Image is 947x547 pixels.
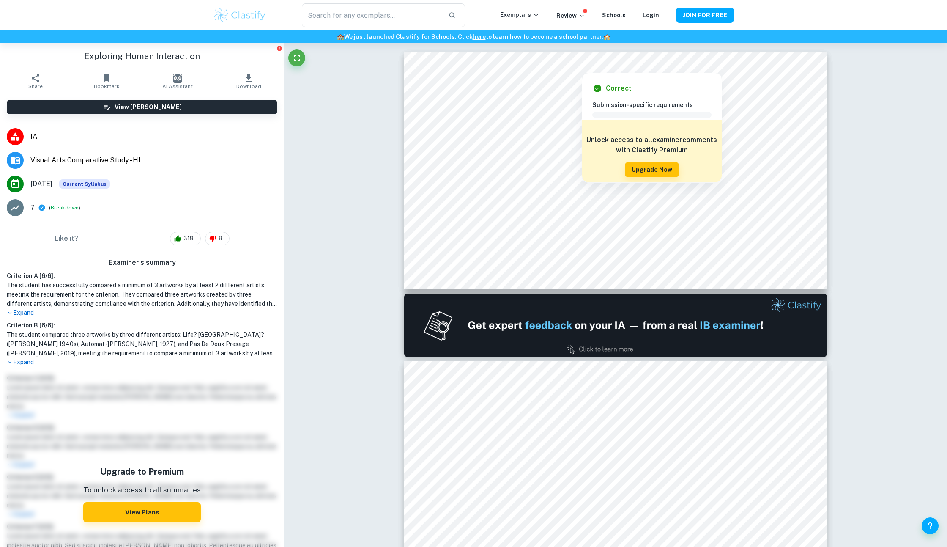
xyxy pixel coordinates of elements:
button: View Plans [83,502,201,522]
p: Expand [7,308,277,317]
p: To unlock access to all summaries [83,485,201,496]
p: 7 [30,203,35,213]
div: This exemplar is based on the current syllabus. Feel free to refer to it for inspiration/ideas wh... [59,179,110,189]
p: Expand [7,358,277,367]
h6: Examiner's summary [3,258,281,268]
span: [DATE] [30,179,52,189]
h5: Upgrade to Premium [83,465,201,478]
p: Review [556,11,585,20]
h1: Exploring Human Interaction [7,50,277,63]
img: Clastify logo [213,7,267,24]
button: AI Assistant [142,69,213,93]
span: Download [236,83,261,89]
button: Download [213,69,284,93]
h1: The student compared three artworks by three different artists: Life? [GEOGRAPHIC_DATA]? ([PERSON... [7,330,277,358]
a: here [473,33,486,40]
img: Ad [404,294,827,357]
p: Exemplars [500,10,539,19]
div: 8 [205,232,230,245]
img: AI Assistant [173,74,182,83]
button: Fullscreen [288,49,305,66]
h6: We just launched Clastify for Schools. Click to learn how to become a school partner. [2,32,945,41]
span: Current Syllabus [59,179,110,189]
span: 8 [214,234,227,243]
a: Schools [602,12,626,19]
input: Search for any exemplars... [302,3,441,27]
a: Login [643,12,659,19]
span: IA [30,132,277,142]
button: Upgrade Now [625,162,679,177]
h6: Correct [606,83,632,93]
h1: The student has successfully compared a minimum of 3 artworks by at least 2 different artists, me... [7,280,277,308]
button: JOIN FOR FREE [676,8,734,23]
h6: Unlock access to all examiner comments with Clastify Premium [586,135,717,155]
span: Share [28,83,43,89]
button: Breakdown [51,204,79,212]
span: Bookmark [94,83,120,89]
button: View [PERSON_NAME] [7,100,277,114]
span: ( ) [49,204,80,212]
h6: Like it? [55,234,78,244]
span: 🏫 [603,33,610,40]
span: AI Assistant [162,83,193,89]
h6: Submission-specific requirements [592,100,718,110]
button: Bookmark [71,69,142,93]
button: Help and Feedback [922,517,939,534]
span: 318 [179,234,198,243]
button: Report issue [276,45,282,51]
h6: Criterion A [ 6 / 6 ]: [7,271,277,280]
h6: Criterion B [ 6 / 6 ]: [7,321,277,330]
div: 318 [170,232,201,245]
span: 🏫 [337,33,344,40]
h6: View [PERSON_NAME] [115,102,182,112]
span: Visual Arts Comparative Study - HL [30,155,277,165]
